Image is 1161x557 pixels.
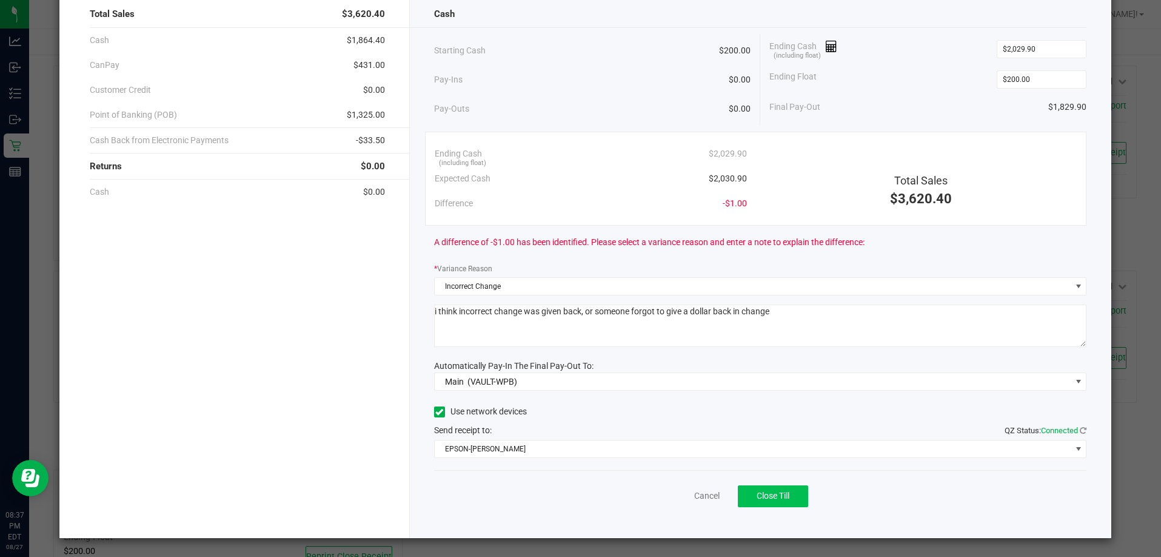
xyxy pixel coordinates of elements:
span: Main [445,377,464,387]
span: EPSON-[PERSON_NAME] [435,441,1071,457]
span: Pay-Outs [434,103,469,115]
span: Starting Cash [434,44,486,57]
span: Incorrect Change [435,278,1071,295]
span: Connected [1041,426,1078,435]
span: $0.00 [363,186,385,198]
span: Point of Banking (POB) [90,109,177,121]
span: (VAULT-WPB) [467,377,517,387]
span: Pay-Ins [434,73,463,86]
a: Cancel [694,490,720,502]
span: $0.00 [729,103,751,115]
span: $3,620.40 [890,191,952,206]
span: $0.00 [363,84,385,96]
span: Total Sales [894,174,948,187]
span: Cash [90,186,109,198]
span: Ending Cash [769,40,837,58]
button: Close Till [738,485,808,507]
span: $2,030.90 [709,172,747,185]
span: Send receipt to: [434,425,492,435]
span: Total Sales [90,7,135,21]
span: QZ Status: [1005,426,1086,435]
span: -$1.00 [723,197,747,210]
span: A difference of -$1.00 has been identified. Please select a variance reason and enter a note to e... [434,236,865,249]
div: Returns [90,154,385,180]
span: $0.00 [729,73,751,86]
span: Customer Credit [90,84,151,96]
span: $0.00 [361,160,385,174]
span: Ending Float [769,70,817,89]
span: $1,325.00 [347,109,385,121]
span: -$33.50 [356,134,385,147]
span: $1,829.90 [1048,101,1086,113]
span: Difference [435,197,473,210]
span: Expected Cash [435,172,490,185]
label: Variance Reason [434,263,492,274]
span: $2,029.90 [709,147,747,160]
span: Cash Back from Electronic Payments [90,134,229,147]
span: Final Pay-Out [769,101,820,113]
span: $431.00 [353,59,385,72]
label: Use network devices [434,405,527,418]
span: $3,620.40 [342,7,385,21]
span: Ending Cash [435,147,482,160]
span: $200.00 [719,44,751,57]
span: (including float) [439,158,486,169]
span: (including float) [774,51,821,61]
span: $1,864.40 [347,34,385,47]
span: Cash [434,7,455,21]
iframe: Resource center [12,460,49,496]
span: Automatically Pay-In The Final Pay-Out To: [434,361,594,371]
span: CanPay [90,59,119,72]
span: Close Till [757,491,789,501]
span: Cash [90,34,109,47]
